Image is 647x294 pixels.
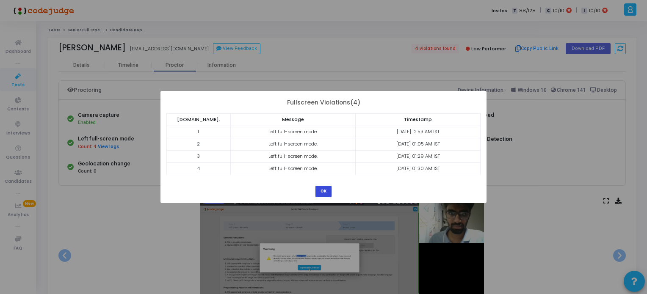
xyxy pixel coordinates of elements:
td: [DATE] 01:05 AM IST [355,138,480,150]
div: Fullscreen Violations(4) [166,97,481,106]
td: [DATE] 01:29 AM IST [355,150,480,162]
td: [DATE] 12:53 AM IST [355,126,480,138]
td: 1 [166,126,230,138]
td: 3 [166,150,230,162]
td: Left full-screen mode. [230,162,355,175]
th: [DOMAIN_NAME]. [166,113,230,126]
td: Left full-screen mode. [230,138,355,150]
button: OK [315,186,332,197]
td: Left full-screen mode. [230,126,355,138]
th: Message [230,113,355,126]
td: Left full-screen mode. [230,150,355,162]
td: 2 [166,138,230,150]
td: 4 [166,162,230,175]
td: [DATE] 01:30 AM IST [355,162,480,175]
th: Timestamp [355,113,480,126]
